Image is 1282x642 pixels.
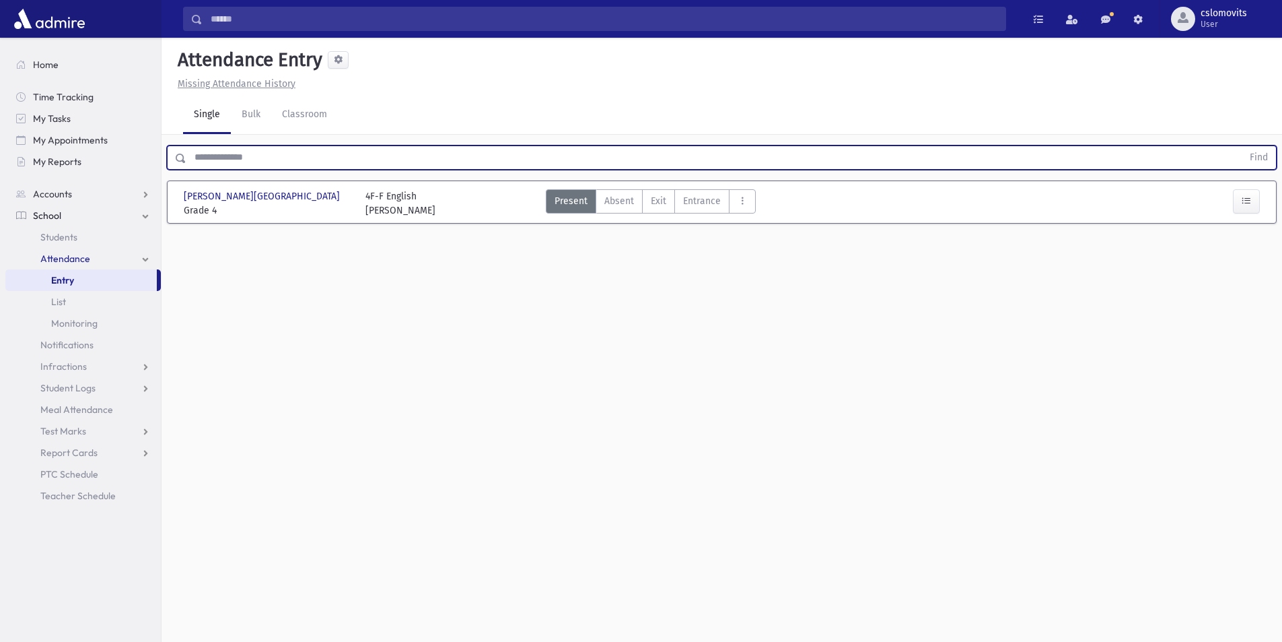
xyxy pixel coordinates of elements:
span: User [1201,19,1247,30]
button: Find [1242,146,1276,169]
a: Missing Attendance History [172,78,295,90]
span: Teacher Schedule [40,490,116,502]
span: Home [33,59,59,71]
a: School [5,205,161,226]
div: AttTypes [546,189,756,218]
a: PTC Schedule [5,463,161,485]
span: Absent [604,194,634,208]
a: My Reports [5,151,161,172]
a: Single [183,96,231,134]
span: cslomovits [1201,8,1247,19]
span: Test Marks [40,425,86,437]
span: Entrance [683,194,721,208]
a: Student Logs [5,377,161,399]
div: 4F-F English [PERSON_NAME] [365,189,435,218]
span: Notifications [40,339,94,351]
span: Infractions [40,360,87,373]
a: Home [5,54,161,75]
span: Students [40,231,77,243]
a: My Tasks [5,108,161,129]
span: School [33,210,61,222]
a: Test Marks [5,420,161,442]
a: Students [5,226,161,248]
h5: Attendance Entry [172,49,322,71]
a: Meal Attendance [5,399,161,420]
span: Attendance [40,253,90,265]
span: Accounts [33,188,72,200]
a: Teacher Schedule [5,485,161,507]
span: Meal Attendance [40,404,113,416]
span: Time Tracking [33,91,94,103]
span: List [51,296,66,308]
span: [PERSON_NAME][GEOGRAPHIC_DATA] [184,189,343,203]
span: Student Logs [40,382,96,394]
input: Search [203,7,1005,31]
span: PTC Schedule [40,468,98,480]
span: Grade 4 [184,203,352,218]
a: Classroom [271,96,338,134]
a: Entry [5,269,157,291]
span: My Appointments [33,134,108,146]
u: Missing Attendance History [178,78,295,90]
span: Entry [51,274,74,286]
a: List [5,291,161,313]
a: My Appointments [5,129,161,151]
span: My Tasks [33,113,71,125]
img: AdmirePro [11,5,88,32]
a: Infractions [5,356,161,377]
span: My Reports [33,156,81,168]
a: Monitoring [5,313,161,334]
span: Report Cards [40,447,98,459]
a: Notifications [5,334,161,356]
a: Accounts [5,183,161,205]
a: Time Tracking [5,86,161,108]
span: Exit [651,194,666,208]
a: Bulk [231,96,271,134]
a: Attendance [5,248,161,269]
a: Report Cards [5,442,161,463]
span: Monitoring [51,317,98,329]
span: Present [555,194,587,208]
